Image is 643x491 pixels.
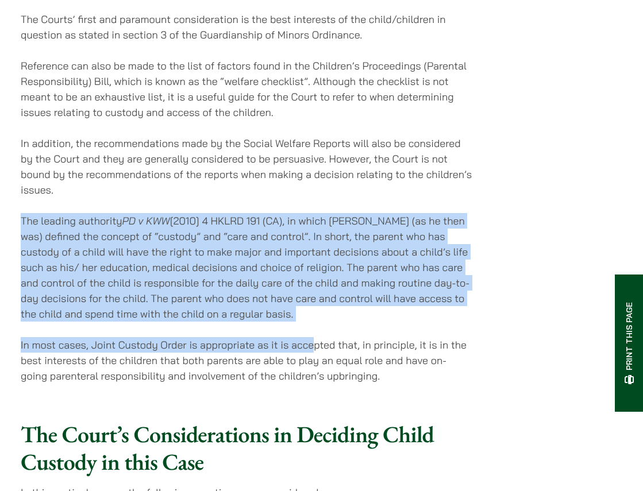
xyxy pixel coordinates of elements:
p: The leading authority [2010] 4 HKLRD 191 (CA), in which [PERSON_NAME] (as he then was) defined th... [21,213,472,322]
p: In most cases, Joint Custody Order is appropriate as it is accepted that, in principle, it is in ... [21,337,472,384]
h2: The Court’s Considerations in Deciding Child Custody in this Case [21,420,472,475]
p: In addition, the recommendations made by the Social Welfare Reports will also be considered by th... [21,136,472,198]
p: Reference can also be made to the list of factors found in the Children’s Proceedings (Parental R... [21,58,472,120]
em: PD v KWW [122,214,170,227]
p: The Courts’ first and paramount consideration is the best interests of the child/children in ques... [21,11,472,42]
